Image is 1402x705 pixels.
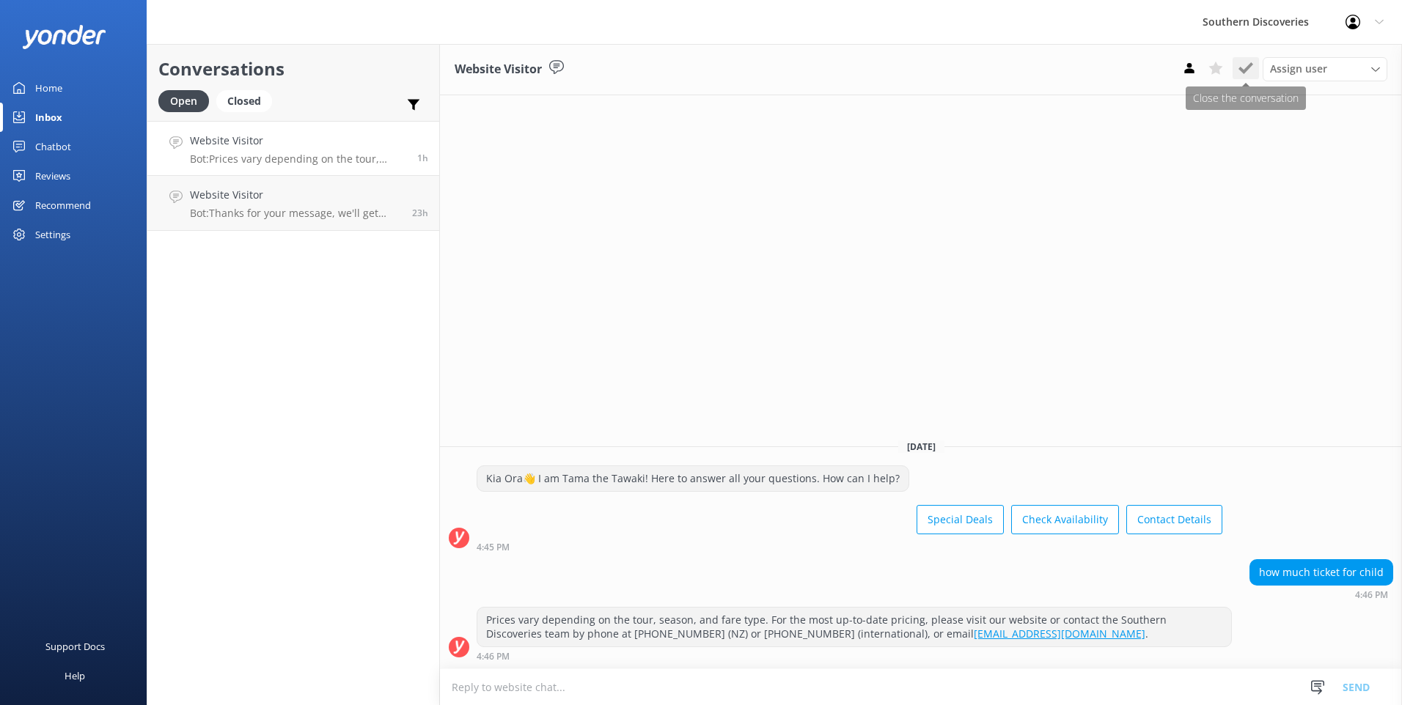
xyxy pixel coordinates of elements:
[216,92,279,108] a: Closed
[477,466,909,491] div: Kia Ora👋 I am Tama the Tawaki! Here to answer all your questions. How can I help?
[1250,560,1392,585] div: how much ticket for child
[477,543,510,552] strong: 4:45 PM
[1263,57,1387,81] div: Assign User
[190,152,406,166] p: Bot: Prices vary depending on the tour, season, and fare type. For the most up-to-date pricing, p...
[412,207,428,219] span: Sep 10 2025 07:17pm (UTC +12:00) Pacific/Auckland
[35,220,70,249] div: Settings
[35,161,70,191] div: Reviews
[1355,591,1388,599] strong: 4:46 PM
[477,652,510,661] strong: 4:46 PM
[216,90,272,112] div: Closed
[917,505,1004,534] button: Special Deals
[45,632,105,661] div: Support Docs
[35,73,62,103] div: Home
[477,542,1222,552] div: Sep 11 2025 04:45pm (UTC +12:00) Pacific/Auckland
[417,152,428,164] span: Sep 11 2025 04:46pm (UTC +12:00) Pacific/Auckland
[190,207,401,220] p: Bot: Thanks for your message, we'll get back to you as soon as we can. You're also welcome to kee...
[147,121,439,176] a: Website VisitorBot:Prices vary depending on the tour, season, and fare type. For the most up-to-d...
[65,661,85,690] div: Help
[477,608,1231,646] div: Prices vary depending on the tour, season, and fare type. For the most up-to-date pricing, please...
[1270,61,1327,77] span: Assign user
[22,25,106,49] img: yonder-white-logo.png
[1011,505,1119,534] button: Check Availability
[158,92,216,108] a: Open
[35,191,91,220] div: Recommend
[898,440,944,453] span: [DATE]
[158,55,428,83] h2: Conversations
[158,90,209,112] div: Open
[35,132,71,161] div: Chatbot
[35,103,62,132] div: Inbox
[1126,505,1222,534] button: Contact Details
[455,60,542,79] h3: Website Visitor
[190,187,401,203] h4: Website Visitor
[974,627,1145,641] a: [EMAIL_ADDRESS][DOMAIN_NAME]
[147,176,439,231] a: Website VisitorBot:Thanks for your message, we'll get back to you as soon as we can. You're also ...
[190,133,406,149] h4: Website Visitor
[477,651,1232,661] div: Sep 11 2025 04:46pm (UTC +12:00) Pacific/Auckland
[1249,589,1393,599] div: Sep 11 2025 04:46pm (UTC +12:00) Pacific/Auckland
